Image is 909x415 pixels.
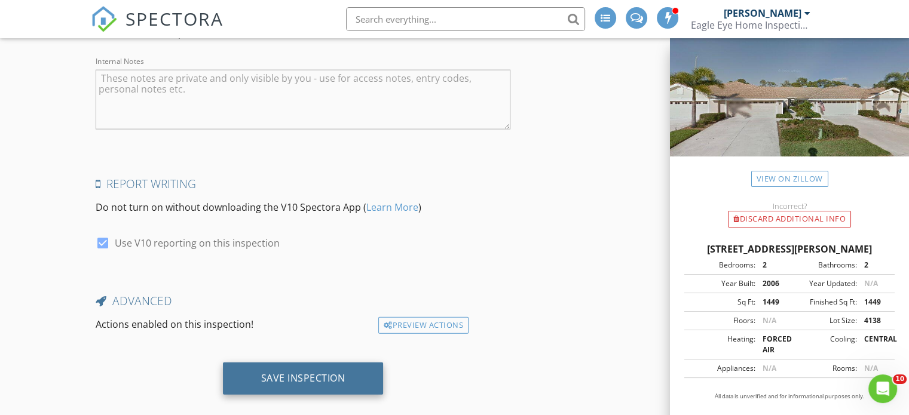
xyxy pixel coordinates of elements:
[91,317,374,334] div: Actions enabled on this inspection!
[755,278,789,289] div: 2006
[893,374,907,384] span: 10
[91,6,117,32] img: The Best Home Inspection Software - Spectora
[789,278,857,289] div: Year Updated:
[327,27,473,39] label: Disable Automated Notifications
[763,315,776,325] span: N/A
[688,278,755,289] div: Year Built:
[96,293,510,309] h4: Advanced
[724,7,801,19] div: [PERSON_NAME]
[346,7,585,31] input: Search everything...
[789,363,857,374] div: Rooms:
[755,334,789,355] div: FORCED AIR
[96,176,510,192] h4: Report Writing
[755,260,789,270] div: 2
[789,297,857,308] div: Finished Sq Ft:
[691,19,810,31] div: Eagle Eye Home Inspection
[126,6,224,31] span: SPECTORA
[864,278,878,288] span: N/A
[868,374,897,403] iframe: Intercom live chat
[261,372,345,384] div: Save Inspection
[115,237,280,249] label: Use V10 reporting on this inspection
[751,171,828,187] a: View on Zillow
[789,260,857,270] div: Bathrooms:
[688,315,755,326] div: Floors:
[688,260,755,270] div: Bedrooms:
[688,363,755,374] div: Appliances:
[864,363,878,373] span: N/A
[684,392,895,401] p: All data is unverified and for informational purposes only.
[857,260,891,270] div: 2
[91,16,224,41] a: SPECTORA
[857,334,891,355] div: CENTRAL
[763,363,776,373] span: N/A
[857,315,891,326] div: 4138
[96,70,510,130] textarea: Internal Notes
[688,297,755,308] div: Sq Ft:
[378,317,469,334] div: Preview Actions
[688,334,755,355] div: Heating:
[670,201,909,211] div: Incorrect?
[789,315,857,326] div: Lot Size:
[728,211,851,228] div: Discard Additional info
[789,334,857,355] div: Cooling:
[755,297,789,308] div: 1449
[670,13,909,185] img: streetview
[96,200,510,214] p: Do not turn on without downloading the V10 Spectora App ( )
[684,242,895,256] div: [STREET_ADDRESS][PERSON_NAME]
[366,201,418,214] a: Learn More
[857,297,891,308] div: 1449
